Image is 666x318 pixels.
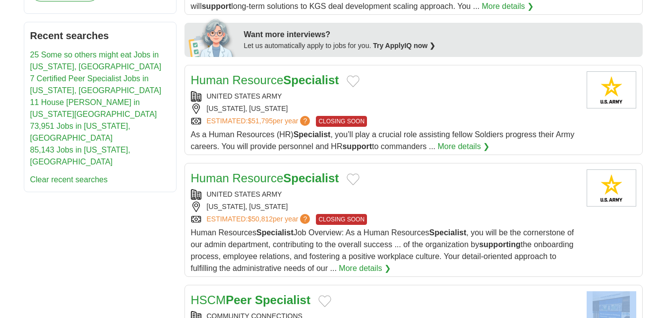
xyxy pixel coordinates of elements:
a: UNITED STATES ARMY [207,92,282,100]
a: UNITED STATES ARMY [207,190,282,198]
strong: supporting [479,240,521,249]
img: apply-iq-scientist.png [188,17,237,57]
span: ? [300,116,310,126]
a: Try ApplyIQ now ❯ [373,42,435,50]
strong: Specialist [429,228,467,237]
a: 25 Some so others might eat Jobs in [US_STATE], [GEOGRAPHIC_DATA] [30,51,162,71]
a: Human ResourceSpecialist [191,73,339,87]
a: 85,143 Jobs in [US_STATE], [GEOGRAPHIC_DATA] [30,146,130,166]
strong: Specialist [294,130,331,139]
a: More details ❯ [339,263,391,274]
a: 11 House [PERSON_NAME] in [US_STATE][GEOGRAPHIC_DATA] [30,98,157,118]
a: More details ❯ [482,0,534,12]
div: [US_STATE], [US_STATE] [191,104,579,114]
button: Add to favorite jobs [347,75,360,87]
span: CLOSING SOON [316,214,367,225]
strong: Peer [226,293,251,307]
a: Human ResourceSpecialist [191,171,339,185]
span: $50,812 [247,215,273,223]
span: $51,795 [247,117,273,125]
div: Want more interviews? [244,29,637,41]
a: Clear recent searches [30,175,108,184]
a: More details ❯ [438,141,490,153]
strong: Specialist [256,228,294,237]
strong: support [342,142,372,151]
img: United States Army logo [587,71,636,108]
button: Add to favorite jobs [347,173,360,185]
h2: Recent searches [30,28,170,43]
a: ESTIMATED:$50,812per year? [207,214,312,225]
div: Let us automatically apply to jobs for you. [244,41,637,51]
strong: Specialist [283,171,339,185]
span: CLOSING SOON [316,116,367,127]
button: Add to favorite jobs [318,295,331,307]
a: HSCMPeer Specialist [191,293,310,307]
span: ? [300,214,310,224]
img: United States Army logo [587,169,636,207]
strong: support [202,2,232,10]
strong: Specialist [283,73,339,87]
span: As a Human Resources (HR) , you’ll play a crucial role assisting fellow Soldiers progress their A... [191,130,575,151]
a: ESTIMATED:$51,795per year? [207,116,312,127]
a: 73,951 Jobs in [US_STATE], [GEOGRAPHIC_DATA] [30,122,130,142]
strong: Specialist [255,293,310,307]
div: [US_STATE], [US_STATE] [191,202,579,212]
span: Human Resources Job Overview: As a Human Resources , you will be the cornerstone of our admin dep... [191,228,574,272]
a: 7 Certified Peer Specialist Jobs in [US_STATE], [GEOGRAPHIC_DATA] [30,74,162,95]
